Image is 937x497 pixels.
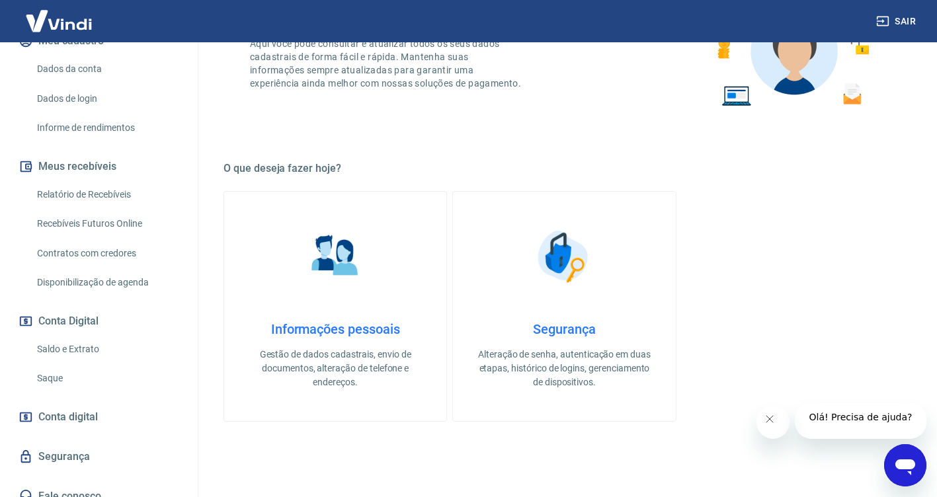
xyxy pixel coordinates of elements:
[16,402,182,432] a: Conta digital
[795,402,926,439] iframe: Mensagem da empresa
[32,336,182,363] a: Saldo e Extrato
[32,56,182,83] a: Dados da conta
[32,114,182,141] a: Informe de rendimentos
[32,210,182,237] a: Recebíveis Futuros Online
[874,9,921,34] button: Sair
[16,442,182,471] a: Segurança
[32,365,182,392] a: Saque
[302,223,368,289] img: Informações pessoais
[245,348,425,389] p: Gestão de dados cadastrais, envio de documentos, alteração de telefone e endereços.
[245,321,425,337] h4: Informações pessoais
[38,408,98,426] span: Conta digital
[884,444,926,486] iframe: Botão para abrir a janela de mensagens
[32,181,182,208] a: Relatório de Recebíveis
[474,348,654,389] p: Alteração de senha, autenticação em duas etapas, histórico de logins, gerenciamento de dispositivos.
[224,162,905,175] h5: O que deseja fazer hoje?
[16,307,182,336] button: Conta Digital
[16,1,102,41] img: Vindi
[32,269,182,296] a: Disponibilização de agenda
[224,191,447,422] a: Informações pessoaisInformações pessoaisGestão de dados cadastrais, envio de documentos, alteraçã...
[32,85,182,112] a: Dados de login
[16,152,182,181] button: Meus recebíveis
[250,37,524,90] p: Aqui você pode consultar e atualizar todos os seus dados cadastrais de forma fácil e rápida. Mant...
[474,321,654,337] h4: Segurança
[452,191,676,422] a: SegurançaSegurançaAlteração de senha, autenticação em duas etapas, histórico de logins, gerenciam...
[531,223,597,289] img: Segurança
[32,240,182,267] a: Contratos com credores
[756,406,790,439] iframe: Fechar mensagem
